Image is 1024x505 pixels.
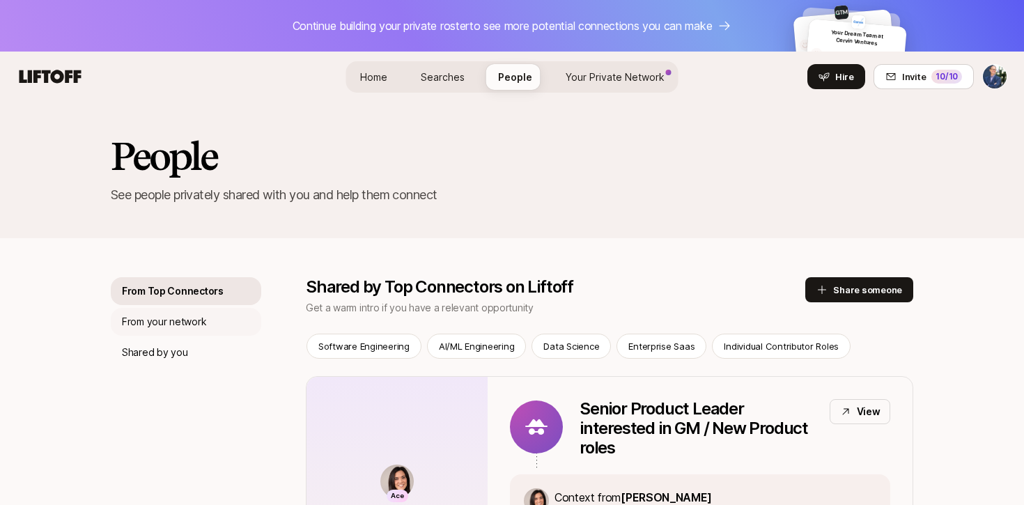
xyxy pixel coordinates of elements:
[874,64,974,89] button: Invite10/10
[306,300,805,316] p: Get a warm intro if you have a relevant opportunity
[983,65,1007,88] img: Scott Brown
[982,64,1007,89] button: Scott Brown
[380,465,414,498] img: 71d7b91d_d7cb_43b4_a7ea_a9b2f2cc6e03.jpg
[391,490,404,502] p: Ace
[410,64,476,90] a: Searches
[293,17,712,35] p: Continue building your private roster
[349,64,398,90] a: Home
[122,283,224,300] p: From Top Connectors
[122,313,206,330] p: From your network
[111,185,913,205] p: See people privately shared with you and help them connect
[543,339,599,353] p: Data Science
[902,70,926,84] span: Invite
[807,64,865,89] button: Hire
[318,339,410,353] p: Software Engineering
[487,64,543,90] a: People
[857,403,881,420] p: View
[470,19,712,33] span: to see more potential connections you can make
[421,71,465,83] span: Searches
[111,135,217,177] h2: People
[580,399,819,458] p: Senior Product Leader interested in GM / New Product roles
[554,64,676,90] a: Your Private Network
[851,15,866,29] img: d827e1b7_a454_410b_b3ff_af2658f03503.jpg
[628,339,695,353] p: Enterprise Saas
[805,277,913,302] button: Share someone
[831,29,883,47] span: Your Dream Team at Cervin Ventures
[306,277,805,297] p: Shared by Top Connectors on Liftoff
[360,71,387,83] span: Home
[621,490,712,504] span: [PERSON_NAME]
[799,38,812,51] img: default-avatar.svg
[724,339,839,353] p: Individual Contributor Roles
[835,5,849,20] img: 538a6432_84aa_43fd_a57d_e9f0a515c652.jpg
[835,70,854,84] span: Hire
[826,50,901,65] p: Someone incredible
[931,70,962,84] div: 10 /10
[498,71,532,83] span: People
[439,339,515,353] p: AI/ML Engineering
[566,71,665,83] span: Your Private Network
[810,47,823,60] img: default-avatar.svg
[122,344,187,361] p: Shared by you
